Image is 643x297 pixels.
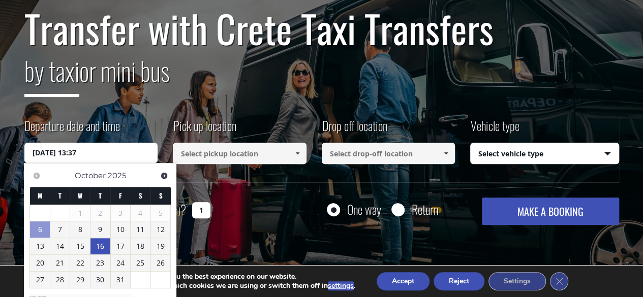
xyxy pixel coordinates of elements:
a: 24 [111,255,131,271]
label: Departure date and time [24,117,120,143]
span: by taxi [24,51,79,97]
label: Vehicle type [470,117,519,143]
span: Previous [33,172,41,180]
span: Friday [119,190,122,201]
a: 16 [90,238,110,254]
a: 31 [111,272,131,288]
a: 8 [70,221,90,238]
button: Settings [488,272,546,290]
button: Accept [377,272,430,290]
a: 13 [30,238,50,254]
a: 25 [131,255,150,271]
a: 7 [50,221,70,238]
button: settings [328,281,354,290]
span: Monday [38,190,42,201]
a: 9 [90,221,110,238]
a: 21 [50,255,70,271]
a: 6 [30,221,50,238]
span: 1 [70,205,90,221]
a: 19 [151,238,171,254]
a: 28 [50,272,70,288]
a: 27 [30,272,50,288]
a: 29 [70,272,90,288]
a: 20 [30,255,50,271]
a: 14 [50,238,70,254]
button: MAKE A BOOKING [482,197,619,225]
span: 2 [90,205,110,221]
span: 4 [131,205,150,221]
button: Reject [434,272,484,290]
label: One way [347,203,381,216]
a: Next [157,169,171,182]
span: Sunday [159,190,163,201]
a: 30 [90,272,110,288]
label: Return [412,203,438,216]
a: 22 [70,255,90,271]
span: Select vehicle type [471,143,619,164]
input: Select drop-off location [322,143,455,164]
a: Show All Items [289,143,305,164]
button: Close GDPR Cookie Banner [550,272,568,290]
input: Select pickup location [173,143,307,164]
a: 23 [90,255,110,271]
label: Drop off location [322,117,387,143]
a: 17 [111,238,131,254]
h1: Transfer with Crete Taxi Transfers [24,7,619,50]
p: We are using cookies to give you the best experience on our website. [73,272,355,281]
a: Previous [29,169,43,182]
span: 5 [151,205,171,221]
a: Show All Items [438,143,454,164]
span: Thursday [99,190,102,201]
span: Wednesday [78,190,82,201]
span: Next [160,172,168,180]
span: 2025 [108,171,126,180]
a: 11 [131,221,150,238]
a: 18 [131,238,150,254]
span: 3 [111,205,131,221]
span: October [75,171,106,180]
a: 26 [151,255,171,271]
span: Saturday [139,190,142,201]
a: 10 [111,221,131,238]
p: You can find out more about which cookies we are using or switch them off in . [73,281,355,290]
span: Tuesday [58,190,62,201]
a: 12 [151,221,171,238]
h2: or mini bus [24,50,619,105]
label: How many passengers ? [24,197,186,222]
label: Pick up location [173,117,236,143]
a: 15 [70,238,90,254]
